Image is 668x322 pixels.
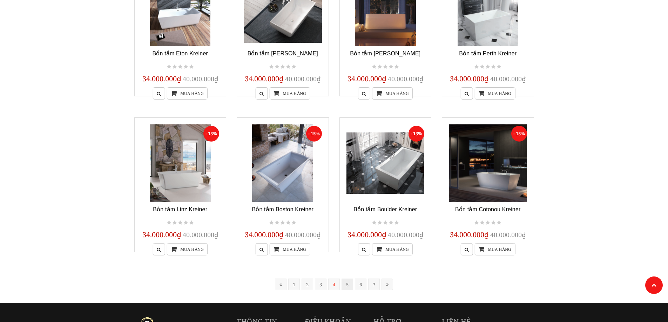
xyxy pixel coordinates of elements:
[281,220,285,226] i: Not rated yet!
[394,64,399,70] i: Not rated yet!
[142,230,181,239] span: 34.000.000₫
[173,64,177,70] i: Not rated yet!
[645,276,663,294] a: Lên đầu trang
[288,279,300,290] a: 1
[268,63,297,71] div: Not rated yet!
[450,74,489,83] span: 34.000.000₫
[355,279,366,290] a: 6
[184,220,188,226] i: Not rated yet!
[371,63,400,71] div: Not rated yet!
[328,279,340,290] a: 4
[474,220,479,226] i: Not rated yet!
[368,279,380,290] a: 7
[480,64,484,70] i: Not rated yet!
[203,126,219,142] span: - 15%
[269,243,310,255] a: Mua hàng
[268,219,297,227] div: Not rated yet!
[252,206,313,212] a: Bồn tắm Boston Kreiner
[153,206,207,212] a: Bồn tắm Linz Kreiner
[486,220,490,226] i: Not rated yet!
[166,219,195,227] div: Not rated yet!
[372,87,413,100] a: Mua hàng
[378,64,382,70] i: Not rated yet!
[167,243,208,255] a: Mua hàng
[142,74,181,83] span: 34.000.000₫
[189,64,194,70] i: Not rated yet!
[459,50,517,56] a: Bồn tắm Perth Kreiner
[388,75,423,83] span: 40.000.000₫
[167,64,171,70] i: Not rated yet!
[474,243,515,255] a: Mua hàng
[389,64,393,70] i: Not rated yet!
[315,279,326,290] a: 3
[183,75,218,83] span: 40.000.000₫
[348,74,386,83] span: 34.000.000₫
[306,126,322,142] span: - 15%
[455,206,520,212] a: Bồn tắm Cotonou Kreiner
[353,206,417,212] a: Bồn tắm Boulder Kreiner
[511,126,527,142] span: - 15%
[189,220,194,226] i: Not rated yet!
[378,220,382,226] i: Not rated yet!
[474,87,515,100] a: Mua hàng
[348,230,386,239] span: 34.000.000₫
[269,220,274,226] i: Not rated yet!
[480,220,484,226] i: Not rated yet!
[486,64,490,70] i: Not rated yet!
[286,64,290,70] i: Not rated yet!
[178,220,182,226] i: Not rated yet!
[292,64,296,70] i: Not rated yet!
[269,87,310,100] a: Mua hàng
[490,75,526,83] span: 40.000.000₫
[388,231,423,239] span: 40.000.000₫
[173,220,177,226] i: Not rated yet!
[409,126,424,142] span: - 15%
[491,220,495,226] i: Not rated yet!
[167,87,208,100] a: Mua hàng
[389,220,393,226] i: Not rated yet!
[275,220,279,226] i: Not rated yet!
[245,74,284,83] span: 34.000.000₫
[166,63,195,71] div: Not rated yet!
[383,220,387,226] i: Not rated yet!
[474,64,479,70] i: Not rated yet!
[183,231,218,239] span: 40.000.000₫
[394,220,399,226] i: Not rated yet!
[491,64,495,70] i: Not rated yet!
[473,219,502,227] div: Not rated yet!
[497,220,501,226] i: Not rated yet!
[473,63,502,71] div: Not rated yet!
[350,50,420,56] a: Bồn tắm [PERSON_NAME]
[342,279,353,290] a: 5
[383,64,387,70] i: Not rated yet!
[497,64,501,70] i: Not rated yet!
[178,64,182,70] i: Not rated yet!
[285,75,320,83] span: 40.000.000₫
[184,64,188,70] i: Not rated yet!
[292,220,296,226] i: Not rated yet!
[285,231,320,239] span: 40.000.000₫
[490,231,526,239] span: 40.000.000₫
[167,220,171,226] i: Not rated yet!
[302,279,313,290] a: 2
[281,64,285,70] i: Not rated yet!
[269,64,274,70] i: Not rated yet!
[248,50,318,56] a: Bồn tắm [PERSON_NAME]
[275,64,279,70] i: Not rated yet!
[372,220,376,226] i: Not rated yet!
[286,220,290,226] i: Not rated yet!
[153,50,208,56] a: Bồn tắm Eton Kreiner
[372,243,413,255] a: Mua hàng
[371,219,400,227] div: Not rated yet!
[372,64,376,70] i: Not rated yet!
[450,230,489,239] span: 34.000.000₫
[245,230,284,239] span: 34.000.000₫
